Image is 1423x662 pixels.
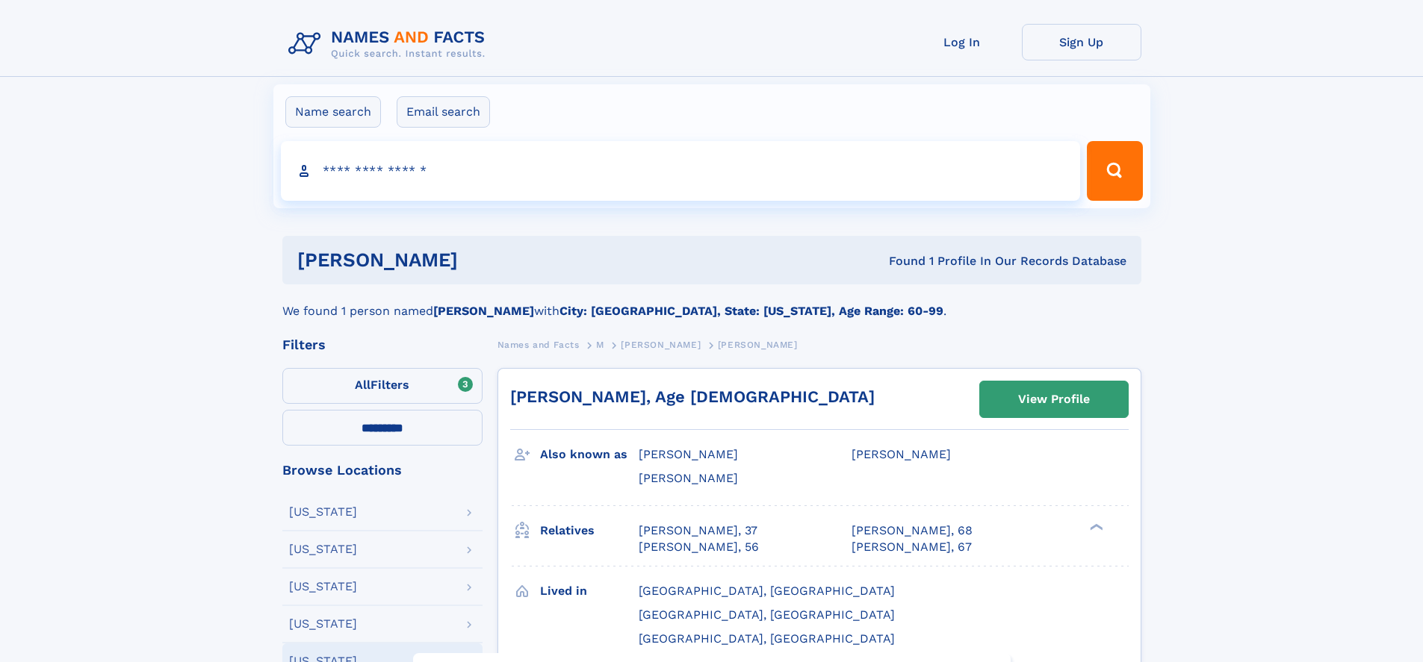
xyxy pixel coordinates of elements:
[289,506,357,518] div: [US_STATE]
[282,463,483,477] div: Browse Locations
[639,447,738,461] span: [PERSON_NAME]
[540,518,639,543] h3: Relatives
[596,340,604,350] span: M
[540,442,639,467] h3: Also known as
[980,381,1128,417] a: View Profile
[282,284,1141,320] div: We found 1 person named with .
[510,387,875,406] a: [PERSON_NAME], Age [DEMOGRAPHIC_DATA]
[1086,522,1104,531] div: ❯
[852,522,973,539] a: [PERSON_NAME], 68
[497,335,580,354] a: Names and Facts
[433,304,534,318] b: [PERSON_NAME]
[285,96,381,128] label: Name search
[1022,24,1141,60] a: Sign Up
[639,539,759,555] a: [PERSON_NAME], 56
[852,539,972,555] a: [PERSON_NAME], 67
[596,335,604,354] a: M
[289,543,357,555] div: [US_STATE]
[282,368,483,404] label: Filters
[718,340,798,350] span: [PERSON_NAME]
[639,522,757,539] a: [PERSON_NAME], 37
[639,584,895,598] span: [GEOGRAPHIC_DATA], [GEOGRAPHIC_DATA]
[1018,382,1090,416] div: View Profile
[297,251,674,269] h1: [PERSON_NAME]
[639,608,895,622] span: [GEOGRAPHIC_DATA], [GEOGRAPHIC_DATA]
[639,471,738,485] span: [PERSON_NAME]
[289,581,357,593] div: [US_STATE]
[281,141,1081,201] input: search input
[282,338,483,352] div: Filters
[673,253,1126,269] div: Found 1 Profile In Our Records Database
[540,578,639,604] h3: Lived in
[289,618,357,630] div: [US_STATE]
[282,24,497,64] img: Logo Names and Facts
[559,304,943,318] b: City: [GEOGRAPHIC_DATA], State: [US_STATE], Age Range: 60-99
[355,378,371,392] span: All
[1087,141,1142,201] button: Search Button
[397,96,490,128] label: Email search
[621,340,701,350] span: [PERSON_NAME]
[852,447,951,461] span: [PERSON_NAME]
[902,24,1022,60] a: Log In
[621,335,701,354] a: [PERSON_NAME]
[639,631,895,646] span: [GEOGRAPHIC_DATA], [GEOGRAPHIC_DATA]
